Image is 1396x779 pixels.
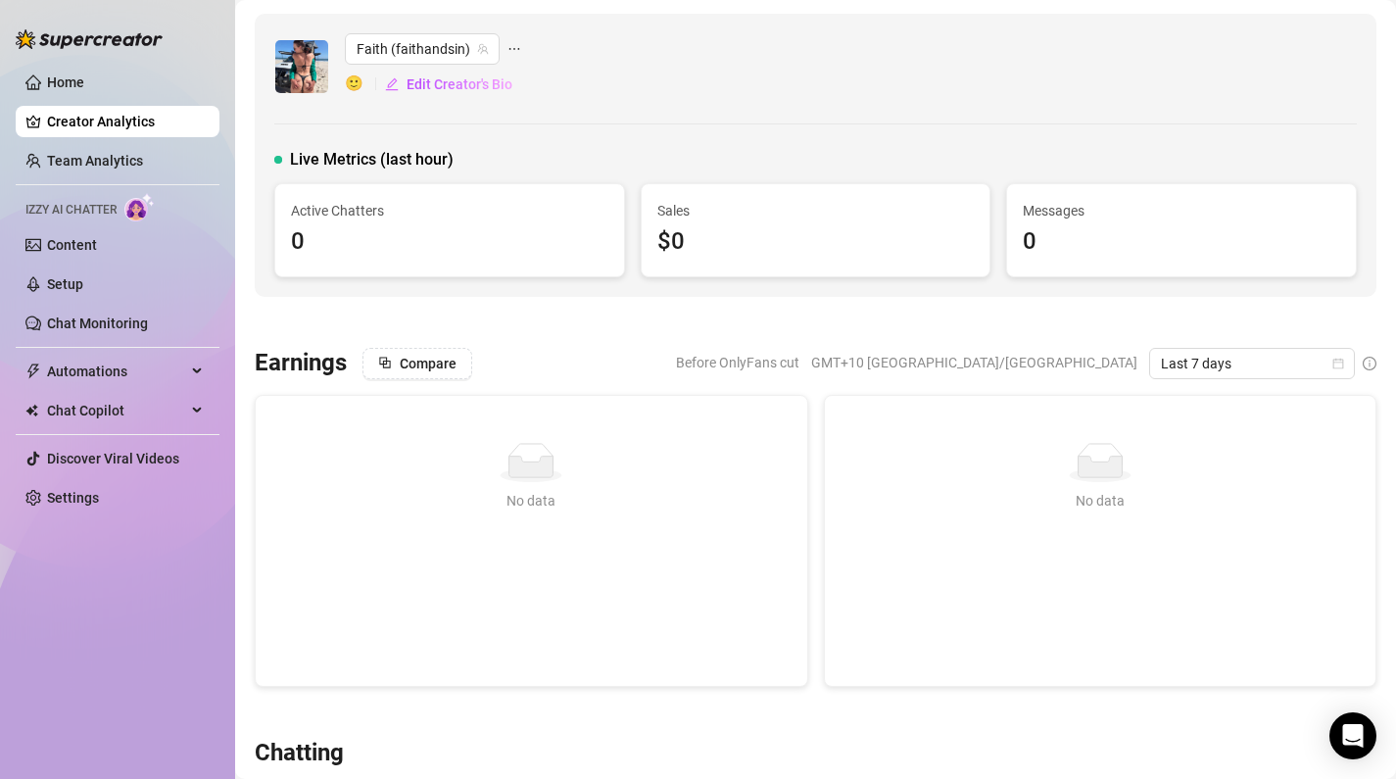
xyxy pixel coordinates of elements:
[47,395,186,426] span: Chat Copilot
[1023,223,1340,261] div: 0
[384,69,513,100] button: Edit Creator's Bio
[255,348,347,379] h3: Earnings
[279,490,784,511] div: No data
[848,490,1353,511] div: No data
[16,29,163,49] img: logo-BBDzfeDw.svg
[378,356,392,369] span: block
[47,356,186,387] span: Automations
[657,223,975,261] div: $0
[47,276,83,292] a: Setup
[362,348,472,379] button: Compare
[345,73,384,96] span: 🙂
[385,77,399,91] span: edit
[47,490,99,506] a: Settings
[25,404,38,417] img: Chat Copilot
[255,738,344,769] h3: Chatting
[291,200,608,221] span: Active Chatters
[477,43,489,55] span: team
[400,356,457,371] span: Compare
[47,237,97,253] a: Content
[290,148,454,171] span: Live Metrics (last hour)
[1363,357,1376,370] span: info-circle
[1161,349,1343,378] span: Last 7 days
[47,106,204,137] a: Creator Analytics
[1332,358,1344,369] span: calendar
[407,76,512,92] span: Edit Creator's Bio
[47,74,84,90] a: Home
[291,223,608,261] div: 0
[25,364,41,379] span: thunderbolt
[657,200,975,221] span: Sales
[47,153,143,169] a: Team Analytics
[357,34,488,64] span: Faith (faithandsin)
[1023,200,1340,221] span: Messages
[811,348,1137,377] span: GMT+10 [GEOGRAPHIC_DATA]/[GEOGRAPHIC_DATA]
[676,348,799,377] span: Before OnlyFans cut
[47,316,148,331] a: Chat Monitoring
[47,451,179,466] a: Discover Viral Videos
[25,201,117,219] span: Izzy AI Chatter
[1329,712,1376,759] div: Open Intercom Messenger
[275,40,328,93] img: Faith
[507,33,521,65] span: ellipsis
[124,193,155,221] img: AI Chatter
